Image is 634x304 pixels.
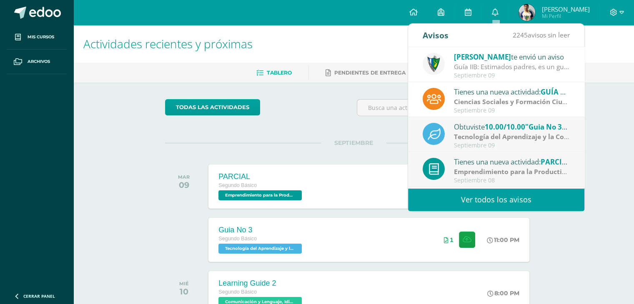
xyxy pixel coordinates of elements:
[28,34,54,40] span: Mis cursos
[454,62,570,72] div: Guía IIB: Estimados padres, es un gusto saludarlos. Debido a las consultas recientes sobre los da...
[218,289,257,295] span: Segundo Básico
[321,139,386,147] span: SEPTIEMBRE
[450,237,453,243] span: 1
[218,182,257,188] span: Segundo Básico
[519,4,535,21] img: 7b158694a896e83956a0abecef12d554.png
[28,58,50,65] span: Archivos
[326,66,406,80] a: Pendientes de entrega
[218,226,304,234] div: Guia No 3
[454,72,570,79] div: Septiembre 09
[454,156,570,167] div: Tienes una nueva actividad:
[444,237,453,243] div: Archivos entregados
[513,30,528,40] span: 2245
[218,236,257,242] span: Segundo Básico
[454,97,570,107] div: | Zona
[454,142,570,149] div: Septiembre 09
[454,167,580,176] strong: Emprendimiento para la Productividad
[178,180,190,190] div: 09
[334,70,406,76] span: Pendientes de entrega
[541,5,589,13] span: [PERSON_NAME]
[7,25,67,50] a: Mis cursos
[408,188,584,211] a: Ver todos los avisos
[541,157,571,167] span: PARCIAL
[454,132,570,142] div: | Zona
[454,121,570,132] div: Obtuviste en
[454,177,570,184] div: Septiembre 08
[541,12,589,20] span: Mi Perfil
[83,36,253,52] span: Actividades recientes y próximas
[218,244,302,254] span: Tecnología del Aprendizaje y la Comunicación (Informática) 'B'
[485,122,525,132] span: 10.00/10.00
[7,50,67,74] a: Archivos
[454,167,570,177] div: | Parcial
[541,87,623,97] span: GUÍA DE APRENDIZAJE 3
[513,30,570,40] span: avisos sin leer
[454,52,511,62] span: [PERSON_NAME]
[218,172,304,181] div: PARCIAL
[267,70,292,76] span: Tablero
[23,293,55,299] span: Cerrar panel
[525,122,567,132] span: "Guia No 3"
[454,107,570,114] div: Septiembre 09
[218,279,304,288] div: Learning Guide 2
[357,100,542,116] input: Busca una actividad próxima aquí...
[487,236,519,244] div: 11:00 PM
[218,190,302,200] span: Emprendimiento para la Productividad 'B'
[256,66,292,80] a: Tablero
[165,99,260,115] a: todas las Actividades
[454,51,570,62] div: te envió un aviso
[178,174,190,180] div: MAR
[179,281,189,287] div: MIÉ
[454,86,570,97] div: Tienes una nueva actividad:
[423,24,449,47] div: Avisos
[487,289,519,297] div: 8:00 PM
[423,53,445,75] img: 9f174a157161b4ddbe12118a61fed988.png
[179,287,189,297] div: 10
